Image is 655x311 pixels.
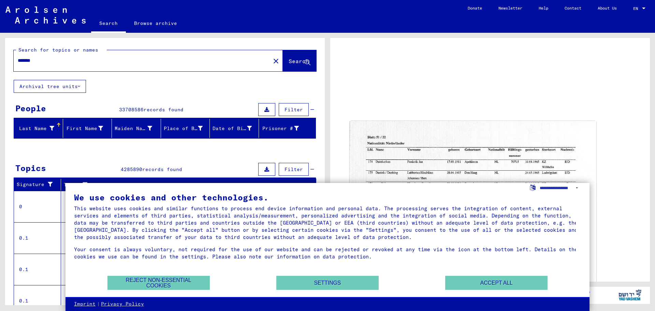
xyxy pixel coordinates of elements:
[74,205,581,241] div: This website uses cookies and similar functions to process end device information and personal da...
[74,301,96,308] a: Imprint
[213,123,260,134] div: Date of Birth
[63,119,112,138] mat-header-cell: First Name
[213,125,252,132] div: Date of Birth
[17,123,63,134] div: Last Name
[161,119,210,138] mat-header-cell: Place of Birth
[112,119,161,138] mat-header-cell: Maiden Name
[115,125,152,132] div: Maiden Name
[279,103,309,116] button: Filter
[272,57,280,65] mat-icon: close
[617,286,643,303] img: yv_logo.png
[283,50,316,71] button: Search
[14,254,61,285] td: 0.1
[350,121,596,277] img: 001.jpg
[119,107,144,113] span: 33708586
[64,181,303,188] div: Title
[5,6,86,24] img: Arolsen_neg.svg
[633,6,641,11] span: EN
[262,125,299,132] div: Prisoner #
[66,123,112,134] div: First Name
[289,58,309,65] span: Search
[74,193,581,201] div: We use cookies and other technologies.
[445,276,548,290] button: Accept all
[107,276,210,290] button: Reject non-essential cookies
[285,166,303,172] span: Filter
[66,125,103,132] div: First Name
[15,162,46,174] div: Topics
[64,179,309,190] div: Title
[269,54,283,68] button: Clear
[142,166,182,172] span: records found
[74,246,581,260] div: Your consent is always voluntary, not required for the use of our website and can be rejected or ...
[91,15,126,33] a: Search
[14,191,61,222] td: 0
[101,301,144,308] a: Privacy Policy
[279,163,309,176] button: Filter
[15,102,46,114] div: People
[276,276,379,290] button: Settings
[14,222,61,254] td: 0.1
[285,107,303,113] span: Filter
[17,179,62,190] div: Signature
[14,119,63,138] mat-header-cell: Last Name
[164,125,203,132] div: Place of Birth
[17,125,54,132] div: Last Name
[18,47,98,53] mat-label: Search for topics or names
[259,119,316,138] mat-header-cell: Prisoner #
[164,123,212,134] div: Place of Birth
[210,119,259,138] mat-header-cell: Date of Birth
[144,107,184,113] span: records found
[121,166,142,172] span: 4285890
[262,123,308,134] div: Prisoner #
[126,15,185,31] a: Browse archive
[17,181,56,188] div: Signature
[115,123,161,134] div: Maiden Name
[14,80,86,93] button: Archival tree units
